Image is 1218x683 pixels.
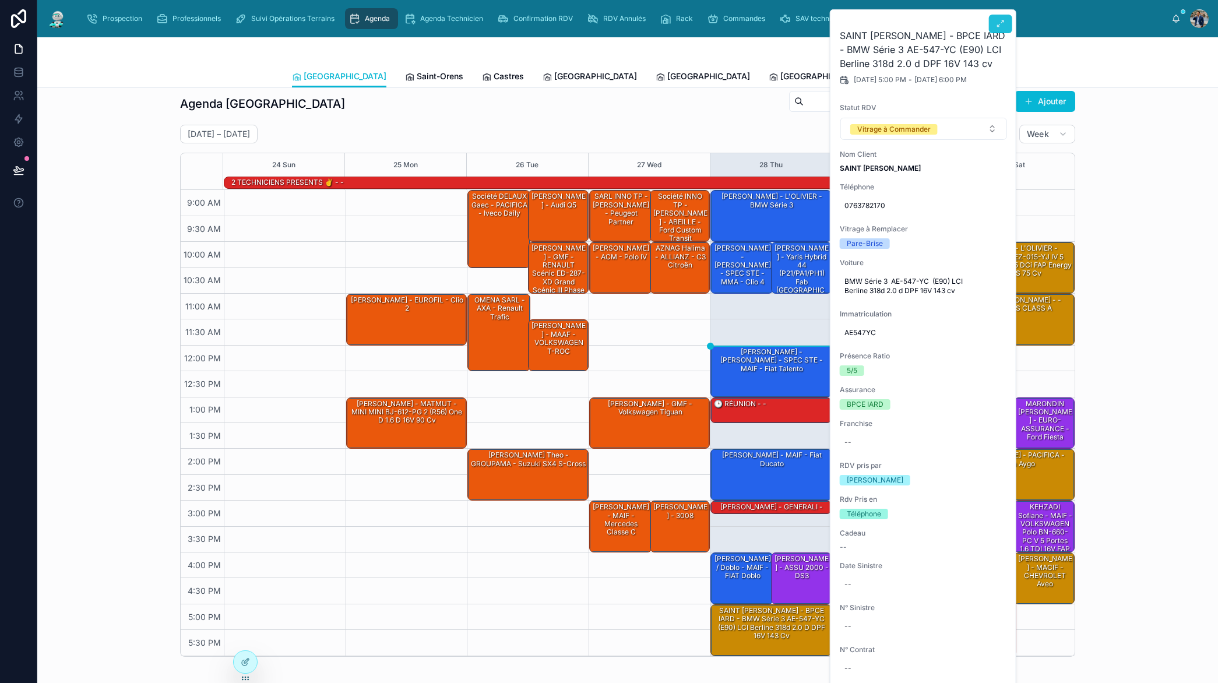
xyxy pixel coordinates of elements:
[713,450,830,469] div: [PERSON_NAME] - MAIF - fiat ducato
[772,242,831,293] div: [PERSON_NAME] - Yaris Hybrid 44 (P21/PA1/PH1) Fab [GEOGRAPHIC_DATA] 1.5 VVTI 12V 116 HSD Hybrid E...
[656,8,701,29] a: Rack
[590,191,652,241] div: SARL INNO TP - [PERSON_NAME] - Peugeot partner
[652,502,709,521] div: [PERSON_NAME] - 3008
[840,385,1008,395] span: Assurance
[844,277,1003,295] span: BMW Série 3 AE-547-YC (E90) LCI Berline 318d 2.0 d DPF 16V 143 cv
[776,8,857,29] a: SAV techniciens
[231,8,343,29] a: Suivi Opérations Terrains
[554,71,637,82] span: [GEOGRAPHIC_DATA]
[592,399,709,418] div: [PERSON_NAME] - GMF - Volkswagen Tiguan
[47,9,68,28] img: App logo
[347,398,467,449] div: [PERSON_NAME] - MATMUT - MINI MINI BJ-612-PG 2 (R56) One D 1.6 D 16V 90 cv
[840,118,1007,140] button: Select Button
[1015,553,1074,604] div: [PERSON_NAME] - MACIF - CHEVROLET Aveo
[650,501,710,552] div: [PERSON_NAME] - 3008
[840,164,921,172] strong: SAINT [PERSON_NAME]
[711,398,831,423] div: 🕒 RÉUNION - -
[272,153,295,177] button: 24 Sun
[180,96,345,112] h1: Agenda [GEOGRAPHIC_DATA]
[840,309,1008,319] span: Immatriculation
[530,243,587,321] div: [PERSON_NAME] - GMF - RENAULT Scénic ED-287-XD Grand Scénic III Phase 2 1.6 dCi FAP eco2 S&S 131 cv
[840,543,847,552] span: --
[590,398,710,449] div: [PERSON_NAME] - GMF - Volkswagen Tiguan
[656,66,750,89] a: [GEOGRAPHIC_DATA]
[713,347,830,374] div: [PERSON_NAME] - [PERSON_NAME] - SPEC STE - MAIF - fiat talento
[713,243,772,287] div: [PERSON_NAME] - [PERSON_NAME] - SPEC STE - MMA - clio 4
[652,191,709,244] div: Société INNO TP - [PERSON_NAME] - ABEILLE - Ford custom transit
[592,502,651,538] div: [PERSON_NAME] - MAIF - Mercedes classe C
[840,351,1008,361] span: Présence Ratio
[468,294,530,371] div: OMENA SARL - AXA - Renault trafic
[470,191,529,219] div: Société DELAUX Gaec - PACIFICA - iveco daily
[186,404,224,414] span: 1:00 PM
[1027,129,1049,139] span: Week
[470,295,529,322] div: OMENA SARL - AXA - Renault trafic
[1016,502,1073,563] div: KEHZADI Sofiane - MAIF - VOLKSWAGEN Polo BN-660-PC V 5 portes 1.6 TDI 16V FAP 90 cv
[713,399,768,409] div: 🕒 RÉUNION - -
[857,124,931,135] div: Vitrage à Commander
[840,461,1008,470] span: RDV pris par
[185,483,224,492] span: 2:30 PM
[529,191,588,241] div: [PERSON_NAME] - Audi Q5
[470,450,587,469] div: [PERSON_NAME] Theo - GROUPAMA - Suzuki SX4 S-cross
[667,71,750,82] span: [GEOGRAPHIC_DATA]
[637,153,661,177] button: 27 Wed
[181,275,224,285] span: 10:30 AM
[347,294,467,345] div: [PERSON_NAME] - EUROFIL - clio 2
[153,8,229,29] a: Professionnels
[590,501,652,552] div: [PERSON_NAME] - MAIF - Mercedes classe C
[840,529,1008,538] span: Cadeau
[844,622,851,631] div: --
[759,153,783,177] button: 28 Thu
[847,399,883,410] div: BPCE IARD
[711,346,831,397] div: [PERSON_NAME] - [PERSON_NAME] - SPEC STE - MAIF - fiat talento
[840,103,1008,112] span: Statut RDV
[840,182,1008,192] span: Téléphone
[772,553,831,604] div: [PERSON_NAME] - ASSU 2000 - DS3
[173,14,221,23] span: Professionnels
[844,438,851,447] div: --
[713,191,830,210] div: [PERSON_NAME] - L'OLIVIER - BMW Série 3
[603,14,646,23] span: RDV Annulés
[365,14,390,23] span: Agenda
[304,71,386,82] span: [GEOGRAPHIC_DATA]
[840,645,1008,654] span: N° Contrat
[769,66,863,89] a: [GEOGRAPHIC_DATA]
[592,243,651,262] div: [PERSON_NAME] - ACM - polo IV
[77,6,1171,31] div: scrollable content
[711,242,773,293] div: [PERSON_NAME] - [PERSON_NAME] - SPEC STE - MMA - clio 4
[494,71,524,82] span: Castres
[185,456,224,466] span: 2:00 PM
[1015,91,1075,112] a: Ajouter
[230,177,345,188] div: 2 TECHNICIENS PRESENTS ✌️ - -
[592,191,651,227] div: SARL INNO TP - [PERSON_NAME] - Peugeot partner
[1016,554,1073,590] div: [PERSON_NAME] - MACIF - CHEVROLET Aveo
[840,150,1008,159] span: Nom Client
[919,8,987,29] a: Parrainages
[859,8,917,29] a: Cadeaux
[516,153,538,177] button: 26 Tue
[847,475,903,485] div: [PERSON_NAME]
[185,508,224,518] span: 3:00 PM
[590,242,652,293] div: [PERSON_NAME] - ACM - polo IV
[583,8,654,29] a: RDV Annulés
[847,365,857,376] div: 5/5
[348,295,466,314] div: [PERSON_NAME] - EUROFIL - clio 2
[650,242,710,293] div: AZNAG Halima - ALLIANZ - C3 Citroën
[840,603,1008,612] span: N° Sinistre
[184,224,224,234] span: 9:30 AM
[393,153,418,177] button: 25 Mon
[650,191,710,241] div: Société INNO TP - [PERSON_NAME] - ABEILLE - Ford custom transit
[773,243,830,337] div: [PERSON_NAME] - Yaris Hybrid 44 (P21/PA1/PH1) Fab [GEOGRAPHIC_DATA] 1.5 VVTI 12V 116 HSD Hybrid E...
[186,431,224,441] span: 1:30 PM
[1019,125,1075,143] button: Week
[182,327,224,337] span: 11:30 AM
[840,419,1008,428] span: Franchise
[795,14,849,23] span: SAV techniciens
[482,66,524,89] a: Castres
[513,14,573,23] span: Confirmation RDV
